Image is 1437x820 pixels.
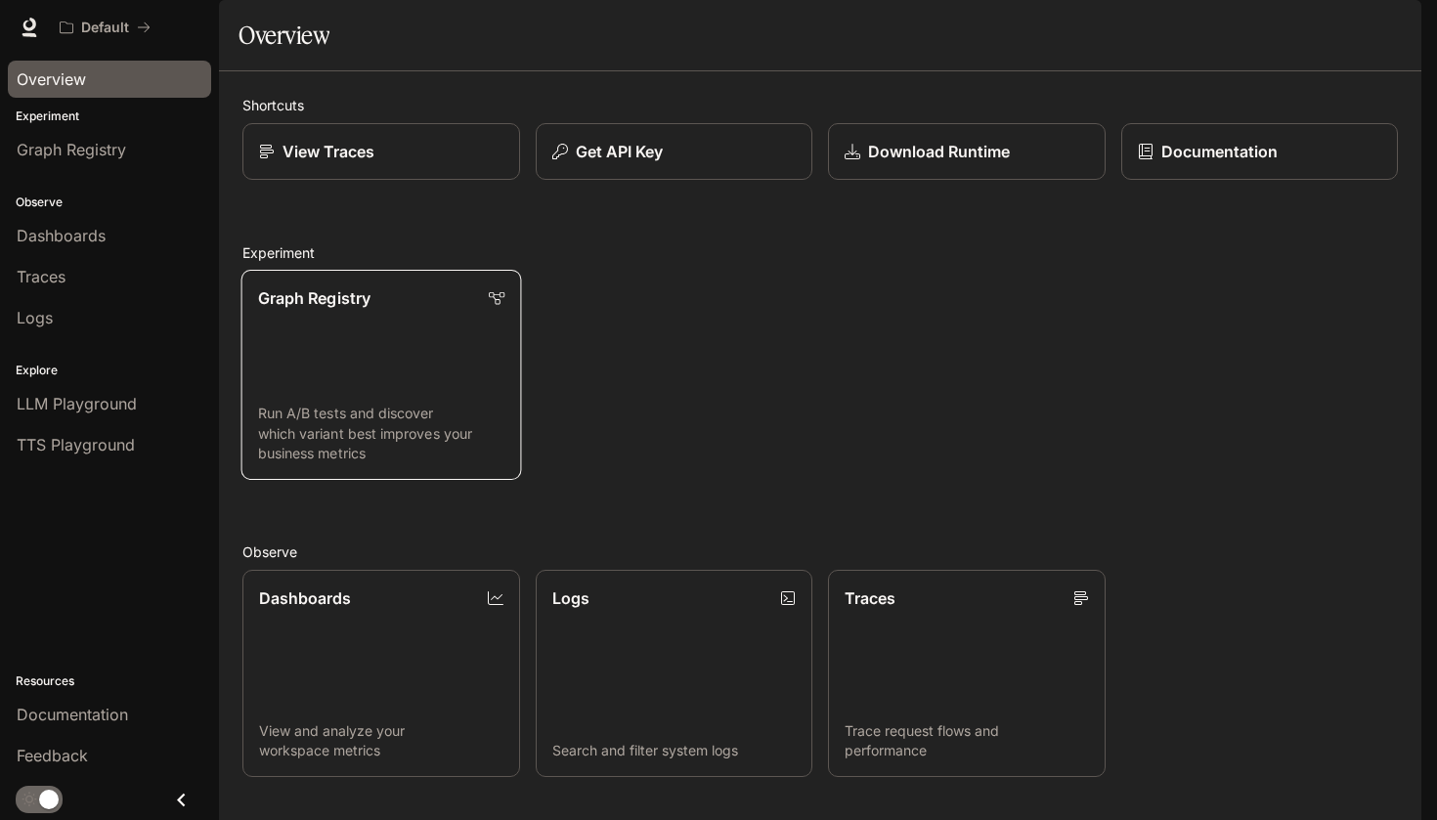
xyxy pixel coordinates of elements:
[552,741,797,760] p: Search and filter system logs
[242,570,520,778] a: DashboardsView and analyze your workspace metrics
[283,140,374,163] p: View Traces
[239,16,329,55] h1: Overview
[845,586,895,610] p: Traces
[576,140,663,163] p: Get API Key
[81,20,129,36] p: Default
[536,570,813,778] a: LogsSearch and filter system logs
[1161,140,1278,163] p: Documentation
[51,8,159,47] button: All workspaces
[868,140,1010,163] p: Download Runtime
[845,721,1089,760] p: Trace request flows and performance
[536,123,813,180] button: Get API Key
[259,586,351,610] p: Dashboards
[552,586,589,610] p: Logs
[258,286,370,310] p: Graph Registry
[258,404,504,463] p: Run A/B tests and discover which variant best improves your business metrics
[259,721,503,760] p: View and analyze your workspace metrics
[1121,123,1399,180] a: Documentation
[242,95,1398,115] h2: Shortcuts
[242,123,520,180] a: View Traces
[828,570,1106,778] a: TracesTrace request flows and performance
[828,123,1106,180] a: Download Runtime
[242,541,1398,562] h2: Observe
[241,270,521,480] a: Graph RegistryRun A/B tests and discover which variant best improves your business metrics
[242,242,1398,263] h2: Experiment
